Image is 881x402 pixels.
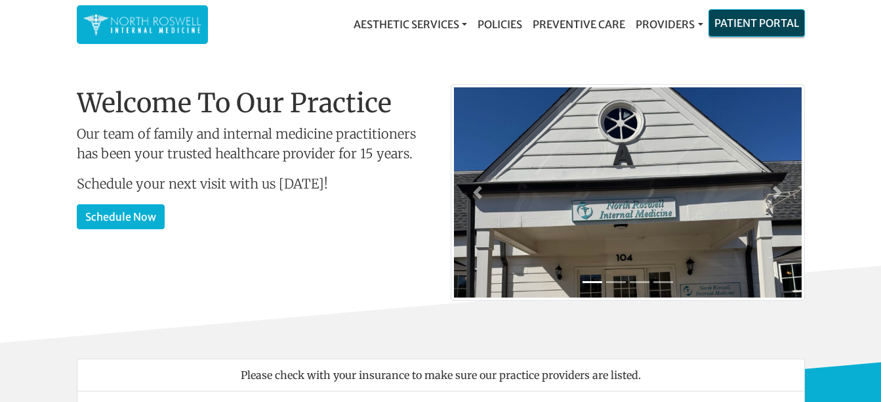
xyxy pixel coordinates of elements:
a: Aesthetic Services [348,11,472,37]
a: Providers [630,11,708,37]
a: Policies [472,11,527,37]
h1: Welcome To Our Practice [77,87,431,119]
img: North Roswell Internal Medicine [83,12,201,37]
p: Schedule your next visit with us [DATE]! [77,174,431,194]
li: Please check with your insurance to make sure our practice providers are listed. [77,359,805,391]
a: Patient Portal [709,10,804,36]
a: Preventive Care [527,11,630,37]
p: Our team of family and internal medicine practitioners has been your trusted healthcare provider ... [77,124,431,164]
a: Schedule Now [77,204,165,229]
